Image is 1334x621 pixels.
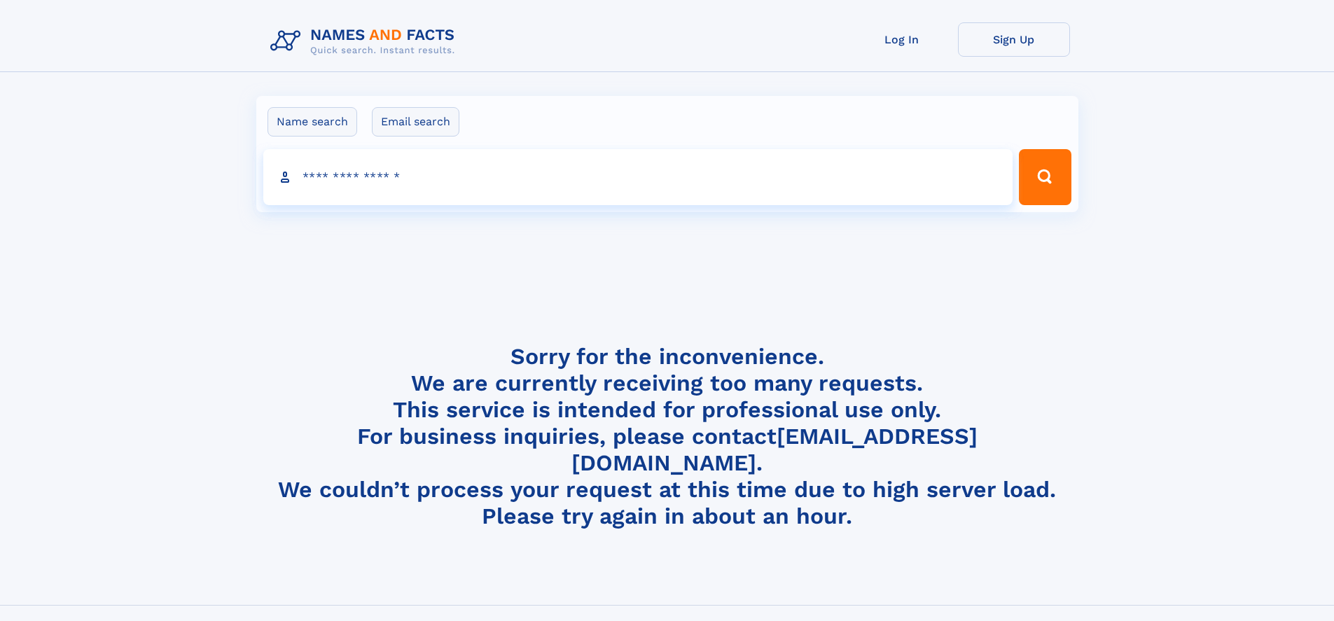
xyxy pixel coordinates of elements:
[268,107,357,137] label: Name search
[265,22,466,60] img: Logo Names and Facts
[846,22,958,57] a: Log In
[265,343,1070,530] h4: Sorry for the inconvenience. We are currently receiving too many requests. This service is intend...
[263,149,1013,205] input: search input
[1019,149,1071,205] button: Search Button
[571,423,978,476] a: [EMAIL_ADDRESS][DOMAIN_NAME]
[958,22,1070,57] a: Sign Up
[372,107,459,137] label: Email search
